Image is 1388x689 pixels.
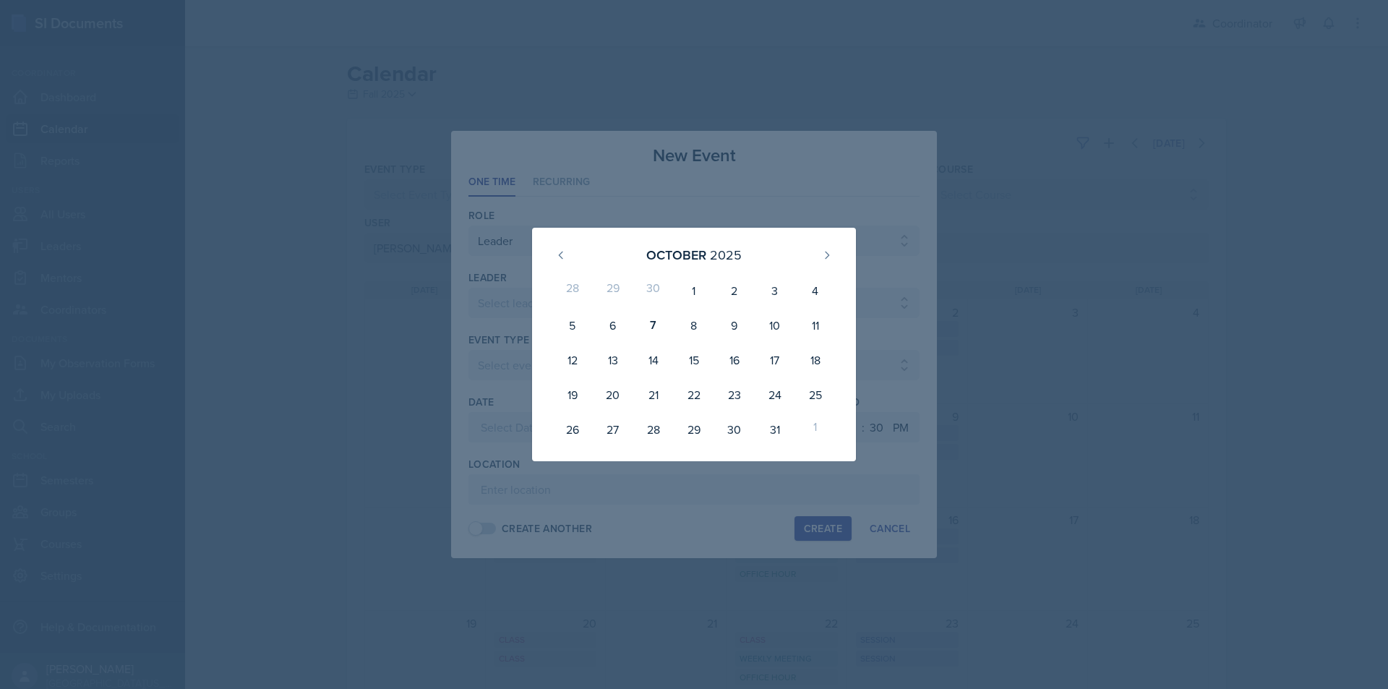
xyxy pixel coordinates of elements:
[633,343,674,377] div: 14
[633,273,674,308] div: 30
[552,377,593,412] div: 19
[593,377,633,412] div: 20
[674,377,714,412] div: 22
[755,412,795,447] div: 31
[552,273,593,308] div: 28
[795,412,836,447] div: 1
[714,273,755,308] div: 2
[674,308,714,343] div: 8
[552,308,593,343] div: 5
[795,377,836,412] div: 25
[710,245,742,265] div: 2025
[646,245,706,265] div: October
[714,412,755,447] div: 30
[755,273,795,308] div: 3
[714,308,755,343] div: 9
[714,343,755,377] div: 16
[714,377,755,412] div: 23
[755,308,795,343] div: 10
[674,273,714,308] div: 1
[674,343,714,377] div: 15
[633,377,674,412] div: 21
[593,412,633,447] div: 27
[795,273,836,308] div: 4
[674,412,714,447] div: 29
[755,343,795,377] div: 17
[593,308,633,343] div: 6
[552,412,593,447] div: 26
[755,377,795,412] div: 24
[552,343,593,377] div: 12
[633,412,674,447] div: 28
[633,308,674,343] div: 7
[593,343,633,377] div: 13
[795,343,836,377] div: 18
[593,273,633,308] div: 29
[795,308,836,343] div: 11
